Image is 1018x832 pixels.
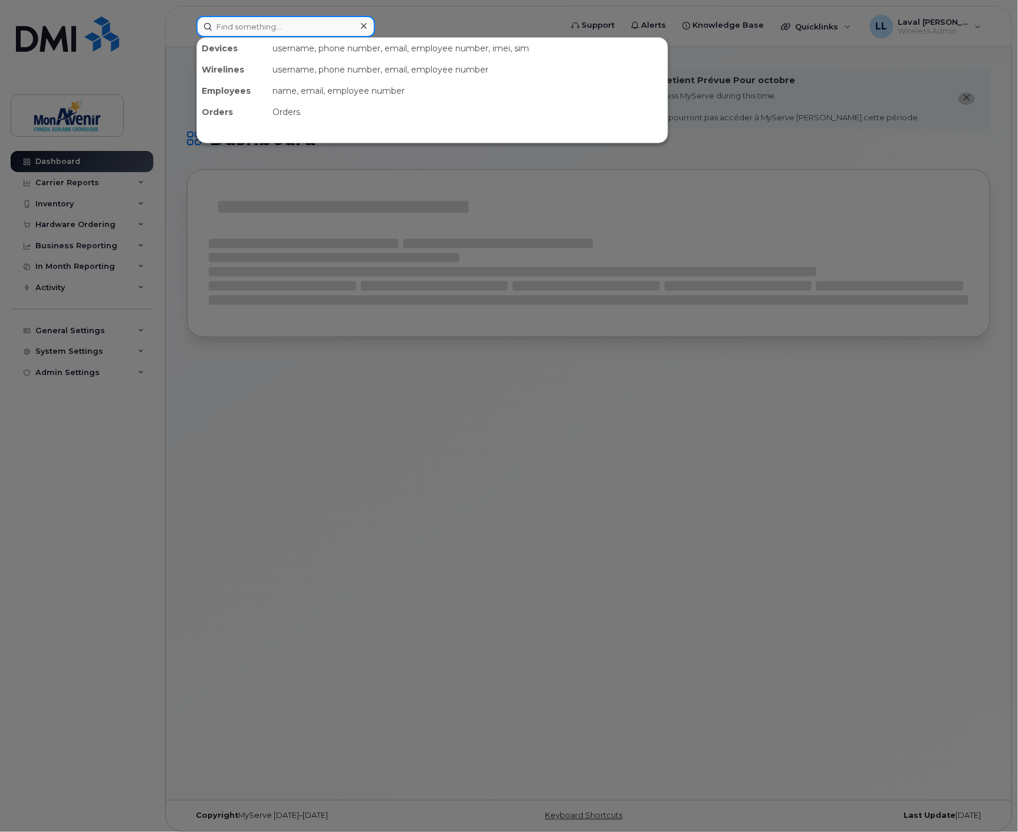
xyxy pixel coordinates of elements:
[268,101,668,123] div: Orders
[197,59,268,80] div: Wirelines
[268,38,668,59] div: username, phone number, email, employee number, imei, sim
[197,38,268,59] div: Devices
[197,80,268,101] div: Employees
[197,101,268,123] div: Orders
[268,80,668,101] div: name, email, employee number
[268,59,668,80] div: username, phone number, email, employee number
